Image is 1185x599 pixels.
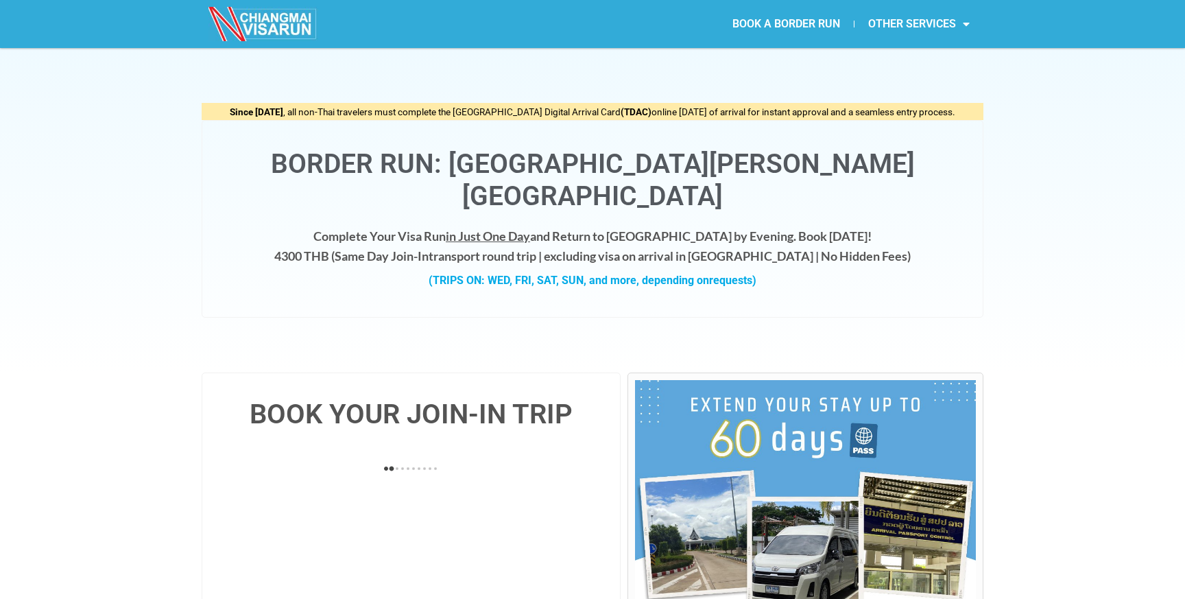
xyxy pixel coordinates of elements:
[429,274,756,287] strong: (TRIPS ON: WED, FRI, SAT, SUN, and more, depending on
[446,228,530,244] span: in Just One Day
[230,106,955,117] span: , all non-Thai travelers must complete the [GEOGRAPHIC_DATA] Digital Arrival Card online [DATE] o...
[216,401,606,428] h4: BOOK YOUR JOIN-IN TRIP
[621,106,651,117] strong: (TDAC)
[216,148,969,213] h1: Border Run: [GEOGRAPHIC_DATA][PERSON_NAME][GEOGRAPHIC_DATA]
[719,8,854,40] a: BOOK A BORDER RUN
[854,8,983,40] a: OTHER SERVICES
[709,274,756,287] span: requests)
[216,226,969,266] h4: Complete Your Visa Run and Return to [GEOGRAPHIC_DATA] by Evening. Book [DATE]! 4300 THB ( transp...
[230,106,283,117] strong: Since [DATE]
[592,8,983,40] nav: Menu
[335,248,429,263] strong: Same Day Join-In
